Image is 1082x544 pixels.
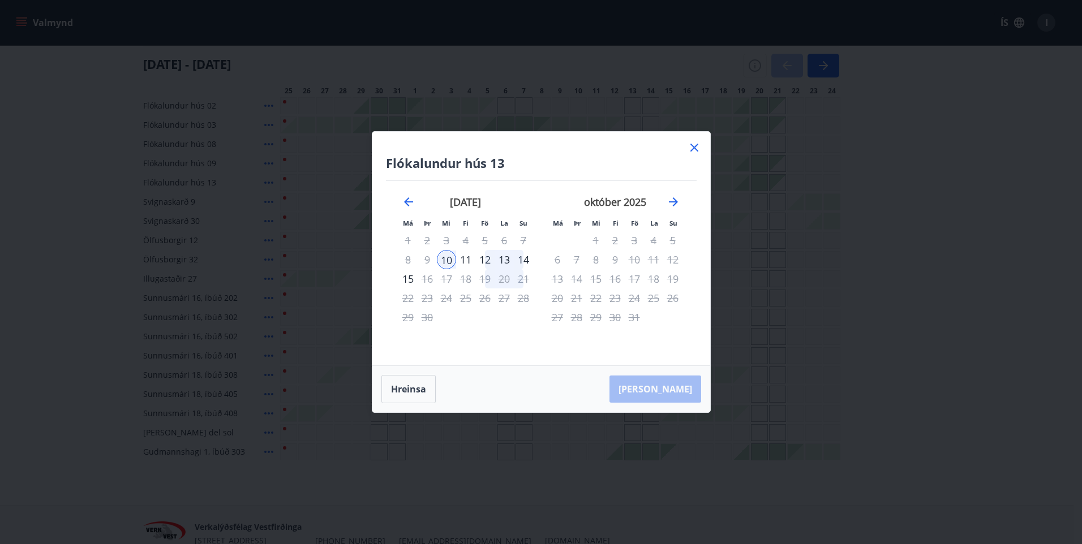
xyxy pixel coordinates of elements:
[644,288,663,308] td: Not available. laugardagur, 25. október 2025
[495,231,514,250] td: Not available. laugardagur, 6. september 2025
[398,269,418,288] td: Choose mánudagur, 15. september 2025 as your check-out date. It’s available.
[663,269,682,288] td: Not available. sunnudagur, 19. október 2025
[424,219,431,227] small: Þr
[650,219,658,227] small: La
[667,195,680,209] div: Move forward to switch to the next month.
[475,288,495,308] td: Not available. föstudagur, 26. september 2025
[606,288,625,308] td: Not available. fimmtudagur, 23. október 2025
[606,250,625,269] td: Not available. fimmtudagur, 9. október 2025
[437,250,456,269] div: 10
[553,219,563,227] small: Má
[402,195,415,209] div: Move backward to switch to the previous month.
[663,231,682,250] div: Aðeins útritun í boði
[586,308,606,327] td: Not available. miðvikudagur, 29. október 2025
[514,250,533,269] div: 14
[663,250,682,269] div: Aðeins útritun í boði
[663,250,682,269] td: Not available. sunnudagur, 12. október 2025
[456,250,475,269] td: Choose fimmtudagur, 11. september 2025 as your check-out date. It’s available.
[403,219,413,227] small: Má
[514,288,533,308] div: Aðeins útritun í boði
[514,250,533,269] td: Choose sunnudagur, 14. september 2025 as your check-out date. It’s available.
[418,269,437,288] td: Choose þriðjudagur, 16. september 2025 as your check-out date. It’s available.
[456,231,475,250] td: Not available. fimmtudagur, 4. september 2025
[398,288,418,308] td: Not available. mánudagur, 22. september 2025
[500,219,508,227] small: La
[437,250,456,269] td: Selected as start date. miðvikudagur, 10. september 2025
[586,231,606,250] td: Not available. miðvikudagur, 1. október 2025
[398,250,418,269] td: Not available. mánudagur, 8. september 2025
[567,308,586,327] td: Not available. þriðjudagur, 28. október 2025
[644,231,663,250] td: Not available. laugardagur, 4. október 2025
[548,288,567,308] td: Not available. mánudagur, 20. október 2025
[418,231,437,250] td: Not available. þriðjudagur, 2. september 2025
[456,288,475,308] td: Not available. fimmtudagur, 25. september 2025
[606,269,625,288] td: Not available. fimmtudagur, 16. október 2025
[418,250,437,269] td: Not available. þriðjudagur, 9. september 2025
[669,219,677,227] small: Su
[613,219,619,227] small: Fi
[495,250,514,269] td: Choose laugardagur, 13. september 2025 as your check-out date. It’s available.
[519,219,527,227] small: Su
[495,288,514,308] td: Not available. laugardagur, 27. september 2025
[418,308,437,327] td: Not available. þriðjudagur, 30. september 2025
[514,231,533,250] td: Not available. sunnudagur, 7. september 2025
[450,195,481,209] strong: [DATE]
[463,219,469,227] small: Fi
[456,269,475,288] td: Choose fimmtudagur, 18. september 2025 as your check-out date. It’s available.
[584,195,646,209] strong: október 2025
[495,269,514,288] td: Choose laugardagur, 20. september 2025 as your check-out date. It’s available.
[567,250,586,269] td: Not available. þriðjudagur, 7. október 2025
[475,250,495,269] div: 12
[586,269,606,288] td: Not available. miðvikudagur, 15. október 2025
[663,288,682,308] td: Not available. sunnudagur, 26. október 2025
[567,288,586,308] td: Not available. þriðjudagur, 21. október 2025
[625,308,644,327] td: Not available. föstudagur, 31. október 2025
[625,288,644,308] td: Not available. föstudagur, 24. október 2025
[644,250,663,269] td: Not available. laugardagur, 11. október 2025
[475,250,495,269] td: Choose föstudagur, 12. september 2025 as your check-out date. It’s available.
[625,231,644,250] td: Not available. föstudagur, 3. október 2025
[567,269,586,288] td: Not available. þriðjudagur, 14. október 2025
[625,269,644,288] td: Not available. föstudagur, 17. október 2025
[548,250,567,269] td: Not available. mánudagur, 6. október 2025
[437,231,456,250] td: Not available. miðvikudagur, 3. september 2025
[586,288,606,308] td: Not available. miðvikudagur, 22. október 2025
[456,250,475,269] div: 11
[606,308,625,327] td: Not available. fimmtudagur, 30. október 2025
[592,219,600,227] small: Mi
[514,288,533,308] td: Not available. sunnudagur, 28. september 2025
[574,219,581,227] small: Þr
[475,231,495,250] td: Not available. föstudagur, 5. september 2025
[586,250,606,269] td: Not available. miðvikudagur, 8. október 2025
[418,288,437,308] td: Not available. þriðjudagur, 23. september 2025
[398,269,418,288] div: 15
[548,308,567,327] td: Not available. mánudagur, 27. október 2025
[625,250,644,269] td: Not available. föstudagur, 10. október 2025
[514,269,533,288] td: Choose sunnudagur, 21. september 2025 as your check-out date. It’s available.
[386,181,697,352] div: Calendar
[475,269,495,288] td: Choose föstudagur, 19. september 2025 as your check-out date. It’s available.
[606,231,625,250] td: Not available. fimmtudagur, 2. október 2025
[437,269,456,288] td: Choose miðvikudagur, 17. september 2025 as your check-out date. It’s available.
[398,231,418,250] td: Not available. mánudagur, 1. september 2025
[644,269,663,288] td: Not available. laugardagur, 18. október 2025
[548,269,567,288] td: Not available. mánudagur, 13. október 2025
[495,250,514,269] div: 13
[437,288,456,308] td: Not available. miðvikudagur, 24. september 2025
[381,375,436,403] button: Hreinsa
[442,219,450,227] small: Mi
[386,154,697,171] h4: Flókalundur hús 13
[481,219,488,227] small: Fö
[663,231,682,250] td: Not available. sunnudagur, 5. október 2025
[398,308,418,327] td: Not available. mánudagur, 29. september 2025
[631,219,638,227] small: Fö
